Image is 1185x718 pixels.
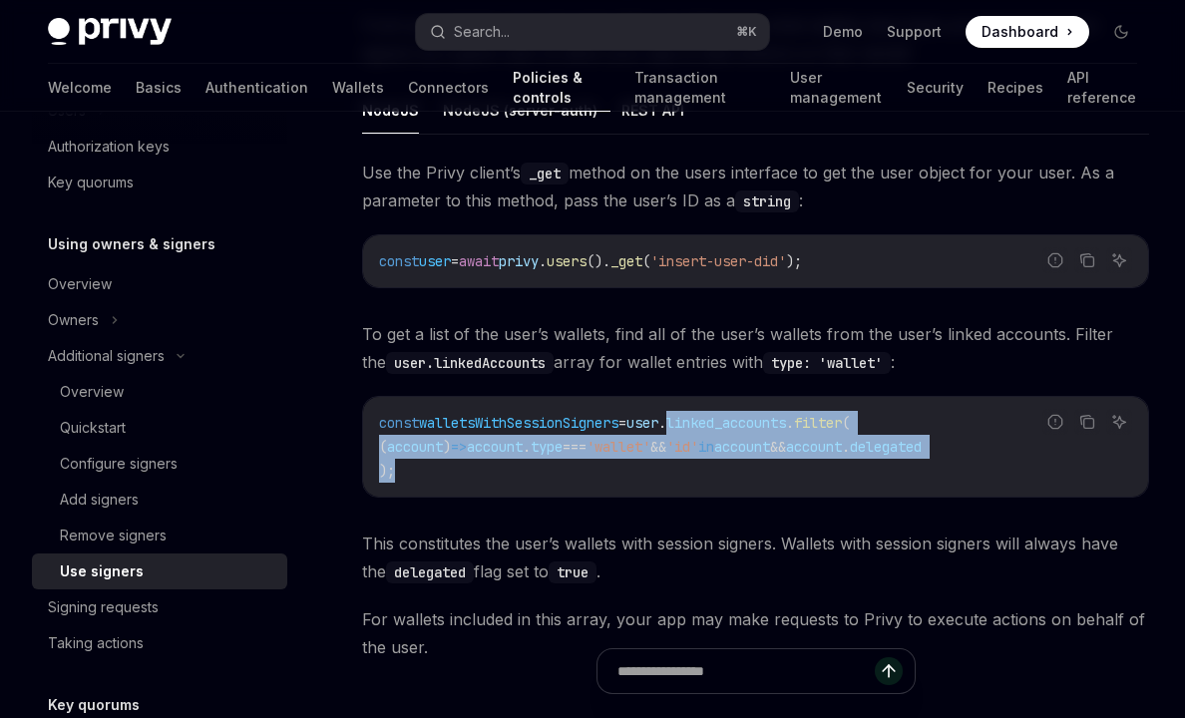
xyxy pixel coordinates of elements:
[531,438,563,456] span: type
[467,438,523,456] span: account
[618,414,626,432] span: =
[332,64,384,112] a: Wallets
[698,438,714,456] span: in
[563,438,587,456] span: ===
[48,595,159,619] div: Signing requests
[32,446,287,482] a: Configure signers
[982,22,1058,42] span: Dashboard
[987,64,1043,112] a: Recipes
[770,438,786,456] span: &&
[790,64,884,112] a: User management
[386,561,474,583] code: delegated
[736,24,757,40] span: ⌘ K
[875,657,903,685] button: Send message
[416,14,768,50] button: Search...⌘K
[48,272,112,296] div: Overview
[379,414,419,432] span: const
[362,530,1149,585] span: This constitutes the user’s wallets with session signers. Wallets with session signers will alway...
[32,374,287,410] a: Overview
[666,414,786,432] span: linked_accounts
[32,410,287,446] a: Quickstart
[379,462,395,480] span: );
[60,488,139,512] div: Add signers
[459,252,499,270] span: await
[549,561,596,583] code: true
[850,438,922,456] span: delegated
[1067,64,1137,112] a: API reference
[60,524,167,547] div: Remove signers
[362,159,1149,214] span: Use the Privy client’s method on the users interface to get the user object for your user. As a p...
[48,64,112,112] a: Welcome
[419,252,451,270] span: user
[786,438,842,456] span: account
[1105,16,1137,48] button: Toggle dark mode
[587,438,650,456] span: 'wallet'
[387,438,443,456] span: account
[48,693,140,717] h5: Key quorums
[763,352,891,374] code: type: 'wallet'
[1042,247,1068,273] button: Report incorrect code
[887,22,942,42] a: Support
[547,252,587,270] span: users
[48,171,134,194] div: Key quorums
[907,64,964,112] a: Security
[786,414,794,432] span: .
[32,165,287,200] a: Key quorums
[443,438,451,456] span: )
[823,22,863,42] a: Demo
[499,252,539,270] span: privy
[32,266,287,302] a: Overview
[842,414,850,432] span: (
[379,252,419,270] span: const
[513,64,610,112] a: Policies & controls
[60,452,178,476] div: Configure signers
[379,438,387,456] span: (
[714,438,770,456] span: account
[1106,409,1132,435] button: Ask AI
[32,553,287,589] a: Use signers
[454,20,510,44] div: Search...
[408,64,489,112] a: Connectors
[842,438,850,456] span: .
[48,135,170,159] div: Authorization keys
[362,605,1149,661] span: For wallets included in this array, your app may make requests to Privy to execute actions on beh...
[626,414,658,432] span: user
[451,252,459,270] span: =
[451,438,467,456] span: =>
[419,414,618,432] span: walletsWithSessionSigners
[1042,409,1068,435] button: Report incorrect code
[205,64,308,112] a: Authentication
[48,232,215,256] h5: Using owners & signers
[642,252,650,270] span: (
[735,190,799,212] code: string
[666,438,698,456] span: 'id'
[521,163,569,184] code: _get
[136,64,182,112] a: Basics
[650,438,666,456] span: &&
[539,252,547,270] span: .
[60,559,144,583] div: Use signers
[587,252,610,270] span: ().
[60,416,126,440] div: Quickstart
[794,414,842,432] span: filter
[634,64,766,112] a: Transaction management
[523,438,531,456] span: .
[48,344,165,368] div: Additional signers
[32,518,287,553] a: Remove signers
[610,252,642,270] span: _get
[32,589,287,625] a: Signing requests
[32,129,287,165] a: Authorization keys
[48,18,172,46] img: dark logo
[966,16,1089,48] a: Dashboard
[48,631,144,655] div: Taking actions
[60,380,124,404] div: Overview
[32,625,287,661] a: Taking actions
[48,308,99,332] div: Owners
[362,320,1149,376] span: To get a list of the user’s wallets, find all of the user’s wallets from the user’s linked accoun...
[658,414,666,432] span: .
[386,352,554,374] code: user.linkedAccounts
[1074,409,1100,435] button: Copy the contents from the code block
[650,252,786,270] span: 'insert-user-did'
[786,252,802,270] span: );
[32,482,287,518] a: Add signers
